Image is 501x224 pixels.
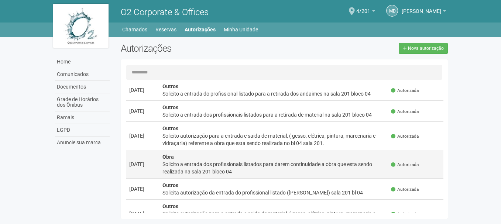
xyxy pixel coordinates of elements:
span: Nova autorização [408,46,444,51]
span: 4/201 [356,1,370,14]
a: Comunicados [55,68,110,81]
h2: Autorizações [121,43,279,54]
img: logo.jpg [53,4,109,48]
a: Reservas [155,24,176,35]
a: Md [386,5,398,17]
div: [DATE] [129,107,157,115]
div: [DATE] [129,161,157,168]
div: [DATE] [129,132,157,139]
span: Autorizada [391,87,419,94]
strong: Outros [162,83,178,89]
span: Marcelo de Andrade Ferreira [402,1,441,14]
a: Chamados [122,24,147,35]
div: Solicito a entrada dos profissionais listados para a retirada de material na sala 201 bloco 04 [162,111,385,118]
a: 4/201 [356,9,375,15]
span: O2 Corporate & Offices [121,7,209,17]
span: Autorizada [391,133,419,139]
span: Autorizada [391,108,419,115]
a: Autorizações [185,24,216,35]
a: Anuncie sua marca [55,137,110,149]
strong: Outros [162,182,178,188]
strong: Outros [162,104,178,110]
span: Autorizada [391,186,419,193]
div: Solicito a entrada dos profissionais listados para darem continuidade a obra que esta sendo reali... [162,161,385,175]
div: [DATE] [129,86,157,94]
span: Autorizada [391,162,419,168]
strong: Obra [162,154,174,160]
div: Solicita autorização da entrada do profissional listado ([PERSON_NAME]) sala 201 bl 04 [162,189,385,196]
a: Minha Unidade [224,24,258,35]
div: Solicito a entrada do profissional listado para a retirada dos andaimes na sala 201 bloco 04 [162,90,385,97]
strong: Outros [162,125,178,131]
a: Home [55,56,110,68]
a: Ramais [55,111,110,124]
div: [DATE] [129,210,157,217]
a: Documentos [55,81,110,93]
a: [PERSON_NAME] [402,9,446,15]
a: Nova autorização [399,43,448,54]
div: [DATE] [129,185,157,193]
span: Autorizada [391,211,419,217]
a: Grade de Horários dos Ônibus [55,93,110,111]
strong: Outros [162,203,178,209]
a: LGPD [55,124,110,137]
div: Solicito autorização para a entrada e saida de material, ( gesso, elétrica, pintura, marcenaria e... [162,132,385,147]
